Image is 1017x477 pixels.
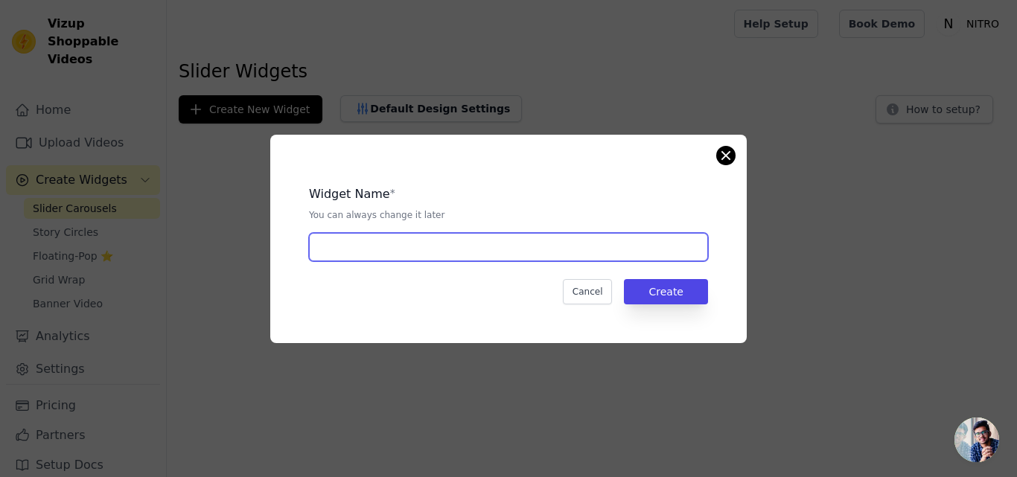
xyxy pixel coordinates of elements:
legend: Widget Name [309,185,390,203]
button: Close modal [717,147,735,164]
p: You can always change it later [309,209,708,221]
button: Create [624,279,708,304]
button: Cancel [563,279,613,304]
div: Bate-papo aberto [954,417,999,462]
